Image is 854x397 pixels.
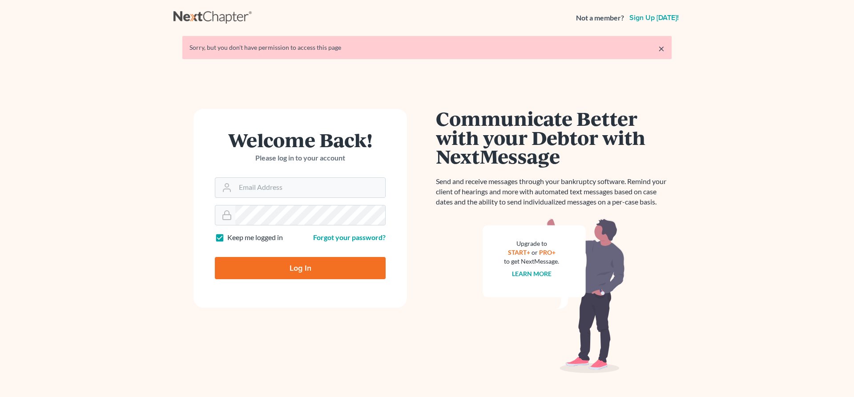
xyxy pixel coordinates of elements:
input: Email Address [235,178,385,197]
a: PRO+ [539,249,556,256]
span: or [532,249,538,256]
h1: Communicate Better with your Debtor with NextMessage [436,109,672,166]
a: Forgot your password? [313,233,386,241]
a: START+ [508,249,530,256]
div: Upgrade to [504,239,559,248]
p: Send and receive messages through your bankruptcy software. Remind your client of hearings and mo... [436,176,672,207]
div: to get NextMessage. [504,257,559,266]
img: nextmessage_bg-59042aed3d76b12b5cd301f8e5b87938c9018125f34e5fa2b7a6b67550977c72.svg [483,218,625,373]
h1: Welcome Back! [215,130,386,149]
a: × [658,43,665,54]
div: Sorry, but you don't have permission to access this page [189,43,665,52]
label: Keep me logged in [227,233,283,243]
a: Sign up [DATE]! [628,14,681,21]
a: Learn more [512,270,552,277]
p: Please log in to your account [215,153,386,163]
strong: Not a member? [576,13,624,23]
input: Log In [215,257,386,279]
